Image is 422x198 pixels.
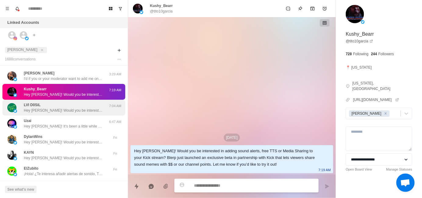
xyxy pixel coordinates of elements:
p: 244 [371,51,377,57]
p: @tito10garcia [150,9,173,14]
p: 7:19 AM [108,88,123,93]
img: picture [7,71,16,81]
img: picture [7,135,16,144]
img: picture [7,87,16,96]
p: Following [353,51,369,57]
p: ElZubito [24,166,38,171]
img: picture [7,167,16,176]
img: picture [7,151,16,160]
p: Kushy_Bearr [24,86,47,92]
div: [PERSON_NAME] [350,110,382,117]
button: Reply with AI [145,180,157,193]
button: Add reminder [319,2,331,15]
img: picture [13,173,17,176]
p: 7:19 AM [319,167,331,173]
img: picture [13,37,17,40]
p: Kushy_Bearr [150,3,173,9]
a: [URL][DOMAIN_NAME] [353,97,399,103]
button: Archive [306,2,319,15]
button: Send message [321,180,333,193]
p: ¡Hola! ¿Te interesa añadir alertas de sonido, TTS o compartir contenido multimedia a tu transmisi... [24,171,103,177]
a: Manage Statuses [386,167,412,172]
span: [PERSON_NAME] [7,48,38,52]
img: picture [140,10,143,14]
img: picture [13,141,17,145]
button: Menu [2,4,12,13]
img: picture [13,93,17,97]
button: Show unread conversations [116,4,125,13]
img: picture [133,4,143,13]
img: picture [7,103,16,112]
button: Mark as unread [282,2,294,15]
p: LVI D0SiL [24,102,41,108]
p: 7:04 AM [108,103,123,109]
p: Linked Accounts [7,20,39,26]
button: Notifications [12,4,22,13]
p: Fri [108,167,123,172]
p: 728 [346,51,352,57]
p: Hey [PERSON_NAME]! Would you be interested in adding sound alerts, free TTS or Media Sharing to y... [24,108,103,113]
button: Add filters [116,47,123,54]
p: 3:29 AM [108,72,123,77]
p: 1688 conversation s [5,56,36,62]
p: [US_STATE], [GEOGRAPHIC_DATA] [352,81,412,92]
div: Remove Jayson [382,110,389,117]
p: 6:47 AM [108,119,123,124]
button: Board View [106,4,116,13]
p: [DATE] [224,134,240,142]
p: Hey [PERSON_NAME]! Would you be interested in adding sound alerts, free TTS or Media Sharing to y... [24,155,103,161]
a: Open Board View [346,167,372,172]
p: Hey [PERSON_NAME]! It’s been a little while since I last reached out — just wanted to check in an... [24,124,103,129]
img: picture [361,20,365,24]
button: Options [116,56,123,63]
p: Followers [378,51,394,57]
p: Hey [PERSON_NAME]! Would you be interested in adding sound alerts, free TTS or Media Sharing to y... [24,139,103,145]
p: Hey [PERSON_NAME]! Would you be interested in adding sound alerts, free TTS or Media Sharing to y... [24,92,103,97]
img: picture [13,157,17,160]
p: Uzai [24,118,31,124]
p: KAYN [24,150,34,155]
a: @tito10garcia [346,38,373,44]
p: Kushy_Bearr [346,31,374,38]
img: picture [13,77,17,81]
p: Fri [108,135,123,140]
p: DylanWins [24,134,42,139]
p: Fri [108,151,123,156]
img: picture [346,5,364,23]
button: See what's new [5,186,37,193]
p: [PERSON_NAME] [24,70,55,76]
button: Add account [30,31,38,39]
img: picture [7,119,16,128]
div: Hey [PERSON_NAME]! Would you be interested in adding sound alerts, free TTS or Media Sharing to y... [134,148,320,168]
img: picture [13,109,17,113]
button: close [39,47,45,53]
p: 📍 [US_STATE] [346,64,372,71]
img: picture [13,125,17,129]
button: Add media [160,180,172,193]
div: Open chat [396,174,415,192]
button: Pin [294,2,306,15]
img: picture [25,37,29,40]
p: I'd if you or your moderator want to add me on discord i'd be happy to hop on a quick call to hel... [24,76,103,81]
button: Quick replies [131,180,143,193]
